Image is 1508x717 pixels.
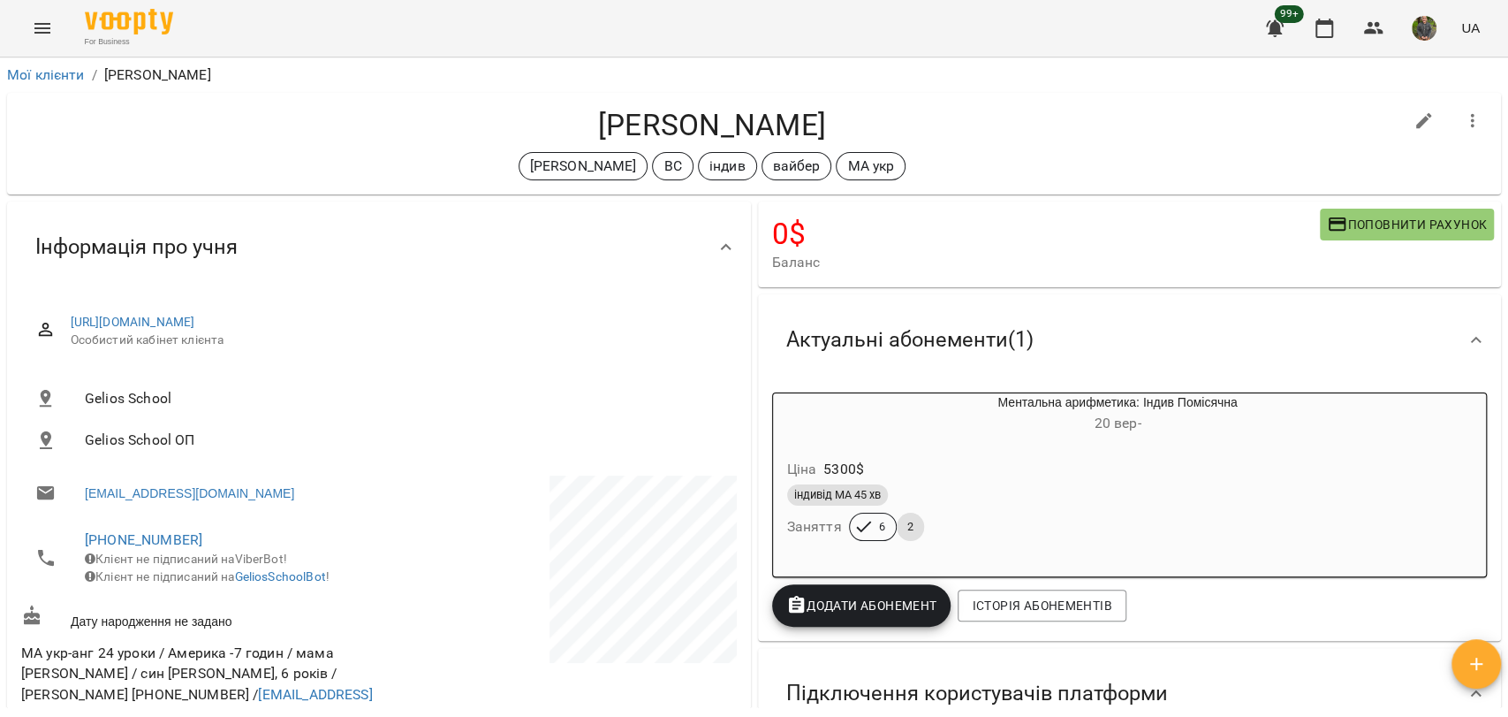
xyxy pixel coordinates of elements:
span: Інформація про учня [35,233,238,261]
span: індивід МА 45 хв [787,487,888,503]
div: Дату народження не задано [18,601,379,634]
p: МА укр [847,156,894,177]
button: Додати Абонемент [772,584,951,627]
div: [PERSON_NAME] [519,152,648,180]
p: [PERSON_NAME] [530,156,637,177]
span: 6 [868,519,896,535]
button: UA [1454,11,1487,44]
a: [PHONE_NUMBER] [85,531,202,548]
span: Поповнити рахунок [1327,214,1487,235]
p: 5300 $ [823,459,864,480]
p: ВС [663,156,681,177]
p: вайбер [773,156,821,177]
h6: Заняття [787,515,842,539]
div: ВС [652,152,693,180]
span: Gelios School [85,388,723,409]
span: Історія абонементів [972,595,1111,616]
h4: [PERSON_NAME] [21,107,1403,143]
span: Додати Абонемент [786,595,937,616]
span: UA [1461,19,1480,37]
nav: breadcrumb [7,65,1501,86]
p: [PERSON_NAME] [104,65,211,86]
span: 99+ [1275,5,1304,23]
li: / [92,65,97,86]
a: [URL][DOMAIN_NAME] [71,315,195,329]
a: GeliosSchoolBot [235,569,326,584]
span: Клієнт не підписаний на ViberBot! [85,552,287,566]
div: вайбер [762,152,832,180]
button: Ментальна арифметика: Індив Помісячна20 вер- Ціна5300$індивід МА 45 хвЗаняття62 [773,393,1378,562]
div: індив [698,152,757,180]
span: Клієнт не підписаний на ! [85,569,330,584]
img: 2aca21bda46e2c85bd0f5a74cad084d8.jpg [1412,16,1436,41]
a: Мої клієнти [7,66,85,83]
span: Актуальні абонементи ( 1 ) [786,326,1034,354]
span: For Business [85,36,173,48]
img: Voopty Logo [85,9,173,34]
a: [EMAIL_ADDRESS][DOMAIN_NAME] [85,484,294,502]
span: 20 вер - [1094,415,1140,431]
span: Баланс [772,252,1320,273]
div: Актуальні абонементи(1) [758,294,1502,385]
div: Інформація про учня [7,202,751,293]
button: Поповнити рахунок [1320,209,1494,240]
button: Menu [21,7,64,50]
p: індив [709,156,746,177]
span: Особистий кабінет клієнта [71,332,723,349]
h6: Ціна [787,457,817,482]
div: Ментальна арифметика: Індив Помісячна [773,393,858,436]
div: Ментальна арифметика: Індив Помісячна [858,393,1378,436]
span: Gelios School ОП [85,430,723,451]
div: МА укр [836,152,906,180]
button: Історія абонементів [958,590,1125,622]
span: Підключення користувачів платформи [786,680,1168,707]
h4: 0 $ [772,216,1320,252]
span: 2 [897,519,924,535]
